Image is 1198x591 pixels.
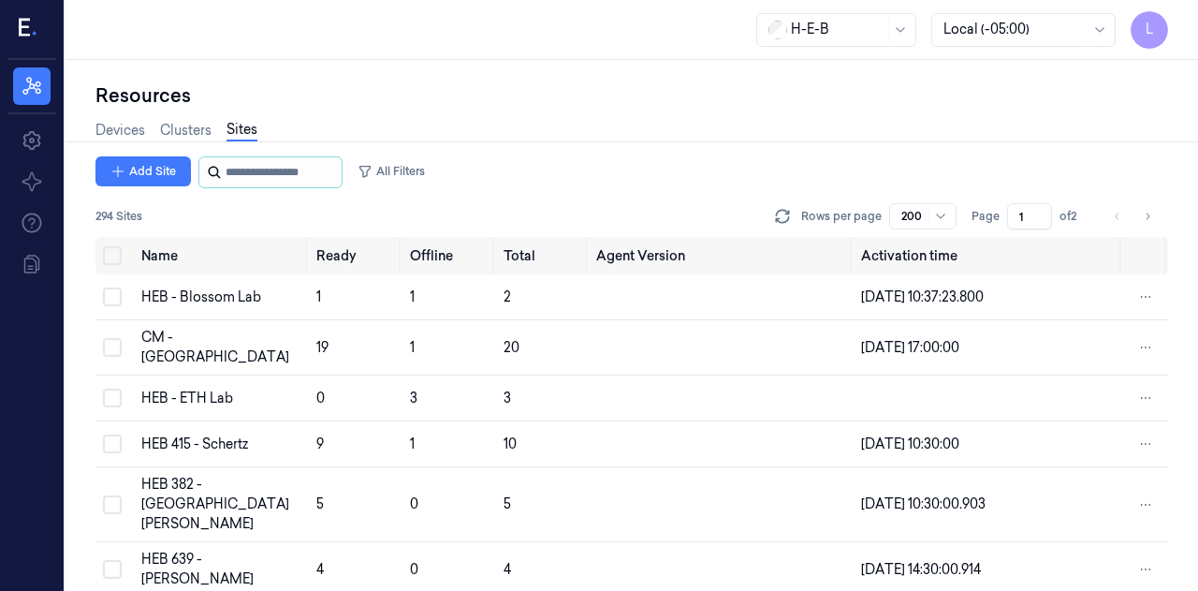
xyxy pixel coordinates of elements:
[504,561,511,578] span: 4
[972,208,1000,225] span: Page
[316,495,324,512] span: 5
[141,435,301,454] div: HEB 415 - Schertz
[589,237,853,274] th: Agent Version
[410,436,415,452] span: 1
[134,237,309,274] th: Name
[861,288,984,305] span: [DATE] 10:37:23.800
[160,121,212,140] a: Clusters
[103,288,122,306] button: Select row
[95,121,145,140] a: Devices
[1134,203,1161,229] button: Go to next page
[854,237,1123,274] th: Activation time
[316,339,329,356] span: 19
[95,156,191,186] button: Add Site
[410,390,417,406] span: 3
[504,288,511,305] span: 2
[141,288,301,307] div: HEB - Blossom Lab
[103,435,122,453] button: Select row
[1059,208,1089,225] span: of 2
[504,495,511,512] span: 5
[861,436,959,452] span: [DATE] 10:30:00
[309,237,402,274] th: Ready
[504,339,519,356] span: 20
[141,389,301,408] div: HEB - ETH Lab
[1131,11,1168,49] button: L
[861,561,981,578] span: [DATE] 14:30:00.914
[496,237,589,274] th: Total
[226,120,257,141] a: Sites
[141,475,301,534] div: HEB 382 - [GEOGRAPHIC_DATA][PERSON_NAME]
[141,550,301,589] div: HEB 639 - [PERSON_NAME]
[861,339,959,356] span: [DATE] 17:00:00
[95,82,1168,109] div: Resources
[103,338,122,357] button: Select row
[861,495,986,512] span: [DATE] 10:30:00.903
[801,208,882,225] p: Rows per page
[141,328,301,367] div: CM - [GEOGRAPHIC_DATA]
[103,389,122,407] button: Select row
[410,288,415,305] span: 1
[316,436,324,452] span: 9
[95,208,142,225] span: 294 Sites
[350,156,432,186] button: All Filters
[504,436,517,452] span: 10
[504,390,511,406] span: 3
[103,495,122,514] button: Select row
[410,339,415,356] span: 1
[316,561,324,578] span: 4
[402,237,497,274] th: Offline
[316,390,325,406] span: 0
[103,560,122,579] button: Select row
[316,288,321,305] span: 1
[103,246,122,265] button: Select all
[410,495,418,512] span: 0
[1104,203,1161,229] nav: pagination
[410,561,418,578] span: 0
